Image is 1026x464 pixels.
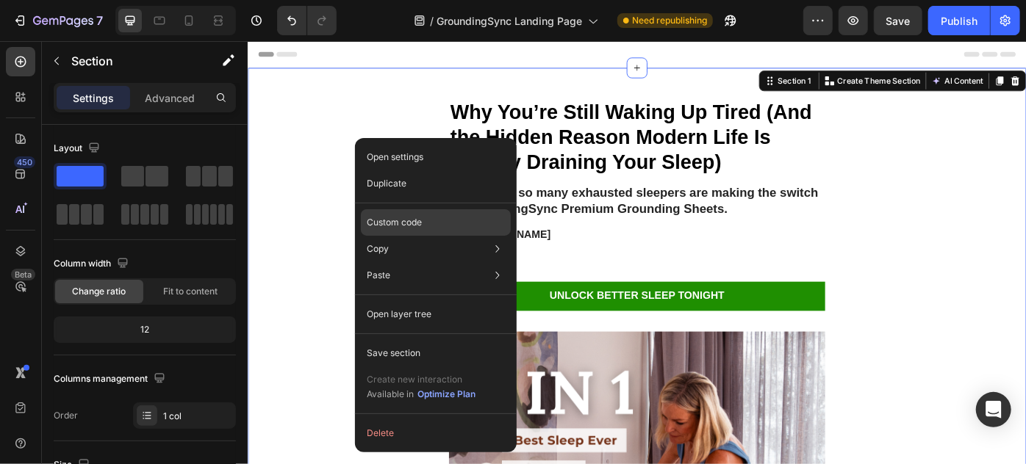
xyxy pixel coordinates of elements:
div: 450 [14,156,35,168]
div: Optimize Plan [417,388,476,401]
span: Need republishing [632,14,707,27]
p: Section [71,52,192,70]
div: Layout [54,139,103,159]
button: Optimize Plan [417,387,476,402]
div: Publish [941,13,977,29]
p: Save section [367,347,420,360]
div: 12 [57,319,233,340]
div: Order [54,409,78,422]
button: Save [874,6,922,35]
p: 7 [96,12,103,29]
div: Columns management [54,369,168,389]
p: Open layer tree [367,308,431,321]
p: Paste [367,269,390,282]
div: Column width [54,254,132,274]
span: Fit to content [163,285,218,298]
button: AI Content [772,36,836,54]
span: Save [886,15,911,27]
div: 1 col [163,410,232,423]
button: Delete [361,420,511,446]
p: Create Theme Section [668,38,762,51]
span: GroundingSync Landing Page [437,13,582,29]
p: Custom code [367,216,422,229]
p: Unlock Better Sleep Tonight [342,281,540,297]
span: Change ratio [73,285,126,298]
button: Publish [928,6,990,35]
div: Section 1 [598,38,641,51]
span: / [430,13,434,29]
div: Beta [11,269,35,280]
p: Settings [73,90,114,106]
p: Open settings [367,151,423,164]
span: Available in [367,388,414,399]
p: Copy [367,242,389,255]
p: Duplicate [367,177,406,190]
div: Undo/Redo [277,6,337,35]
p: Create new interaction [367,372,476,387]
p: Advanced [145,90,195,106]
div: Open Intercom Messenger [976,392,1011,427]
iframe: Design area [248,41,1026,464]
button: 7 [6,6,110,35]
